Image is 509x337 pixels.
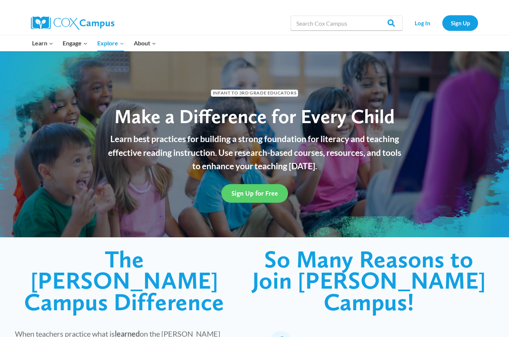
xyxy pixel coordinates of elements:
span: Engage [63,38,88,48]
span: Make a Difference for Every Child [114,105,395,128]
img: Cox Campus [31,16,114,30]
span: Sign Up for Free [231,189,278,197]
a: Sign Up for Free [221,184,288,202]
nav: Primary Navigation [27,35,161,51]
input: Search Cox Campus [291,16,402,31]
a: Sign Up [442,15,478,31]
span: So Many Reasons to Join [PERSON_NAME] Campus! [252,245,486,316]
span: Infant to 3rd Grade Educators [211,90,298,97]
p: Learn best practices for building a strong foundation for literacy and teaching effective reading... [104,132,405,173]
nav: Secondary Navigation [406,15,478,31]
span: The [PERSON_NAME] Campus Difference [24,245,224,316]
span: Explore [97,38,124,48]
span: Learn [32,38,53,48]
a: Log In [406,15,439,31]
span: About [134,38,156,48]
